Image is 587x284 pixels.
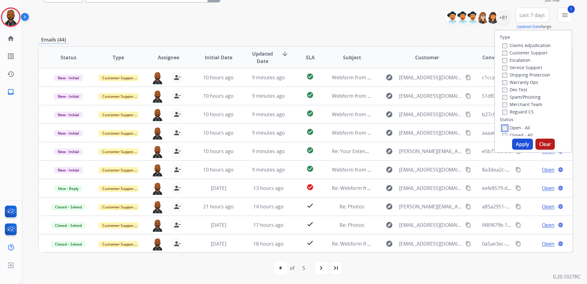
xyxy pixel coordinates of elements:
input: Escalation [502,58,507,63]
img: agent-avatar [151,182,164,195]
mat-icon: language [558,185,563,191]
mat-icon: check_circle [306,91,314,99]
label: Escalation [502,57,531,63]
span: Re: Photos [340,203,364,210]
mat-icon: check_circle [306,110,314,117]
mat-icon: language [558,167,563,172]
mat-icon: menu [561,11,569,19]
p: 0.20.1027RC [553,273,581,280]
span: 10 hours ago [203,93,234,99]
input: Dev Test [502,88,507,93]
mat-icon: person_remove [173,129,181,136]
mat-icon: content_copy [465,93,471,99]
span: eefe8579-d663-4b21-b67e-6bfd3a61dfe8 [482,185,575,191]
mat-icon: arrow_downward [281,50,289,57]
img: agent-avatar [151,108,164,121]
mat-icon: last_page [332,264,340,272]
mat-icon: check [306,202,314,209]
mat-icon: check_circle [306,165,314,172]
button: Apply [512,139,533,150]
label: Claims Adjudication [502,42,551,48]
span: [EMAIL_ADDRESS][DOMAIN_NAME] [399,74,462,81]
span: Webform from [EMAIL_ADDRESS][DOMAIN_NAME] on [DATE] [332,111,471,118]
span: 9 minutes ago [252,74,285,81]
mat-icon: content_copy [515,222,521,228]
span: Subject [343,54,361,61]
mat-icon: explore [386,129,393,136]
button: Last 7 days [515,8,549,22]
input: Claims Adjudication [502,43,507,48]
img: agent-avatar [151,238,164,250]
label: Shipping Protection [502,72,550,78]
span: 18 hours ago [253,240,284,247]
mat-icon: check_circle [306,73,314,80]
mat-icon: person_remove [173,184,181,192]
span: [EMAIL_ADDRESS][DOMAIN_NAME] [399,221,462,229]
mat-icon: language [558,204,563,209]
span: 10 hours ago [203,166,234,173]
span: Closed – Solved [51,204,85,210]
span: Customer Support [99,204,138,210]
span: Webform from [EMAIL_ADDRESS][DOMAIN_NAME] on [DATE] [332,129,471,136]
button: Updated Date [517,24,541,29]
mat-icon: inbox [7,88,14,96]
label: Customer Support [502,50,547,56]
span: Open [542,166,554,173]
mat-icon: explore [386,148,393,155]
span: SLA [306,54,315,61]
span: Customer Support [99,148,138,155]
span: 51df08cf-bc21-4a4c-96be-86192b3d33eb [482,93,575,99]
mat-icon: check_circle [306,183,314,191]
mat-icon: content_copy [465,167,471,172]
mat-icon: person_remove [173,221,181,229]
input: Spam/Phishing [502,95,507,100]
mat-icon: explore [386,92,393,100]
span: Customer Support [99,93,138,100]
mat-icon: explore [386,184,393,192]
img: agent-avatar [151,200,164,213]
mat-icon: content_copy [465,148,471,154]
mat-icon: list_alt [7,53,14,60]
span: 9 minutes ago [252,166,285,173]
mat-icon: explore [386,221,393,229]
mat-icon: explore [386,74,393,81]
span: Webform from [EMAIL_ADDRESS][DOMAIN_NAME] on [DATE] [332,166,471,173]
img: agent-avatar [151,145,164,158]
input: Customer Support [502,51,507,56]
button: Clear [535,139,555,150]
img: avatar [2,9,19,26]
label: Open - All [502,125,530,131]
span: aaaa6c64-f456-44a9-9c73-8aca2e3e06a9 [482,129,574,136]
span: Webform from [EMAIL_ADDRESS][DOMAIN_NAME] on [DATE] [332,93,471,99]
span: New - Reply [54,185,82,192]
mat-icon: content_copy [515,185,521,191]
span: 13 hours ago [253,185,284,191]
span: Re: Photos [340,222,364,228]
mat-icon: explore [386,203,393,210]
span: 9 minutes ago [252,129,285,136]
span: Initial Date [205,54,232,61]
span: Customer Support [99,112,138,118]
span: [DATE] [211,240,226,247]
mat-icon: explore [386,166,393,173]
span: 0a5ae3ec-8811-43d6-8148-e92c7e677d50 [482,240,577,247]
span: Customer Support [99,241,138,247]
img: agent-avatar [151,71,164,84]
input: Service Support [502,65,507,70]
span: [PERSON_NAME][EMAIL_ADDRESS][DOMAIN_NAME] [399,148,462,155]
mat-icon: content_copy [465,204,471,209]
mat-icon: content_copy [465,222,471,228]
mat-icon: content_copy [515,241,521,247]
span: [EMAIL_ADDRESS][DOMAIN_NAME] [399,111,462,118]
span: Customer Support [99,130,138,136]
label: Dev Test [502,87,527,93]
label: Reguard CS [502,109,534,115]
span: Customer Support [99,167,138,173]
p: Emails (44) [39,36,68,44]
span: [DATE] [211,185,226,191]
span: Customer Support [99,222,138,229]
span: [EMAIL_ADDRESS][DOMAIN_NAME] [399,166,462,173]
span: Last 7 days [519,14,545,16]
span: New - Initial [54,148,83,155]
mat-icon: language [558,222,563,228]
